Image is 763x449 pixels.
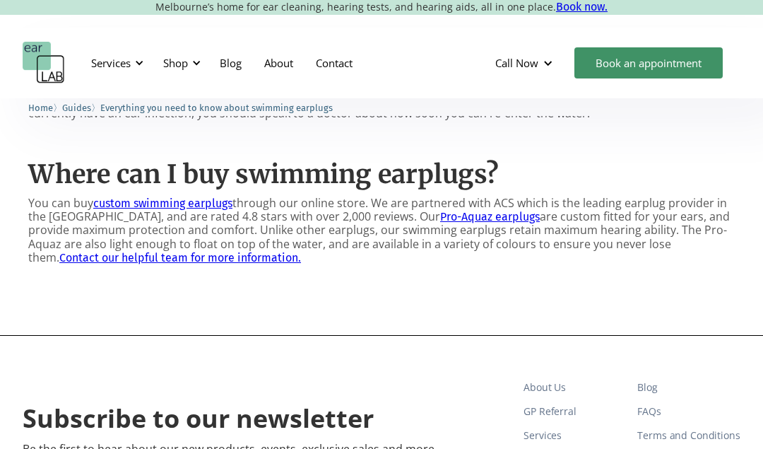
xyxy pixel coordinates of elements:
a: Contact [304,42,364,83]
div: Shop [155,42,205,84]
a: Guides [62,100,91,114]
a: Everything you need to know about swimming earplugs [100,100,333,114]
a: Contact our helpful team for more information. [59,251,301,264]
li: 〉 [28,100,62,115]
a: FAQs [637,400,740,424]
a: Pro-Aquaz earplugs [440,210,540,223]
a: Home [28,100,53,114]
li: 〉 [62,100,100,115]
div: Services [91,56,131,70]
div: Call Now [484,42,567,84]
a: home [23,42,65,84]
div: Call Now [495,56,538,70]
a: Book an appointment [574,47,723,78]
a: Services [524,424,626,448]
div: Shop [163,56,188,70]
a: Terms and Conditions [637,424,740,448]
a: About Us [524,375,626,400]
a: GP Referral [524,400,626,424]
p: ‍ [28,132,735,145]
a: Blog [637,375,740,400]
a: About [253,42,304,83]
span: Everything you need to know about swimming earplugs [100,103,333,113]
a: Blog [208,42,253,83]
a: custom swimming earplugs [93,197,232,210]
span: Guides [62,103,91,113]
p: You can buy through our online store. We are partnered with ACS which is the leading earplug prov... [28,197,735,264]
span: Home [28,103,53,113]
h2: Subscribe to our newsletter [23,402,374,436]
div: Services [83,42,148,84]
h2: Where can I buy swimming earplugs? [28,159,735,189]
